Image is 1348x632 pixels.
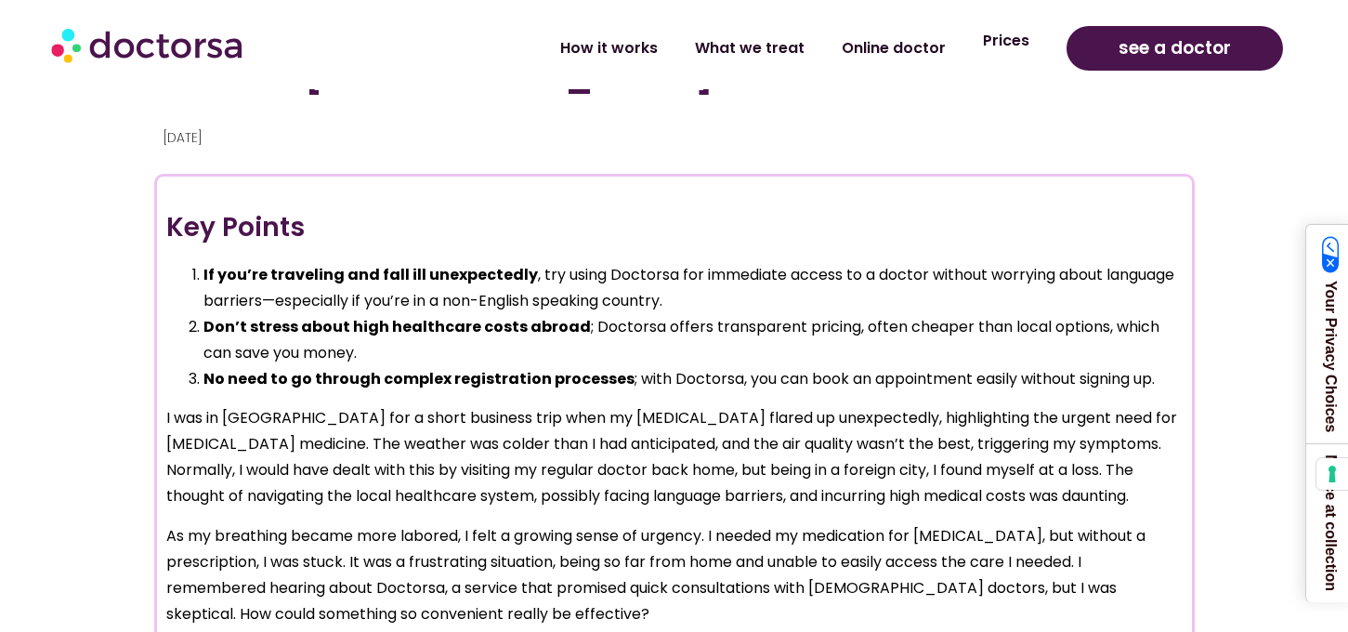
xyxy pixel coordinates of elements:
[154,7,1195,97] h2: How I Got Rid of [MEDICAL_DATA] Without Leaving My Hotel in [GEOGRAPHIC_DATA]
[166,523,1183,627] p: As my breathing became more labored, I felt a growing sense of urgency. I needed my medication fo...
[203,264,538,285] strong: If you’re traveling and fall ill unexpectedly
[1316,458,1348,490] button: Your consent preferences for tracking technologies
[357,27,1048,70] nav: Menu
[1322,236,1340,273] img: California Consumer Privacy Act (CCPA) Opt-Out Icon
[166,208,1183,247] h3: Key Points
[964,20,1048,62] a: Prices
[1119,33,1231,63] span: see a doctor
[203,262,1183,314] li: , try using Doctorsa for immediate access to a doctor without worrying about language barriers—es...
[203,366,1183,392] li: ; with Doctorsa, you can book an appointment easily without signing up.
[203,314,1183,366] li: ; Doctorsa offers transparent pricing, often cheaper than local options, which can save you money.
[1067,26,1284,71] a: see a doctor
[542,27,676,70] a: How it works
[164,125,1182,151] p: [DATE]
[823,27,964,70] a: Online doctor
[166,405,1183,509] p: I was in [GEOGRAPHIC_DATA] for a short business trip when my [MEDICAL_DATA] flared up unexpectedl...
[203,368,635,389] strong: No need to go through complex registration processes
[203,316,591,337] strong: Don’t stress about high healthcare costs abroad
[676,27,823,70] a: What we treat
